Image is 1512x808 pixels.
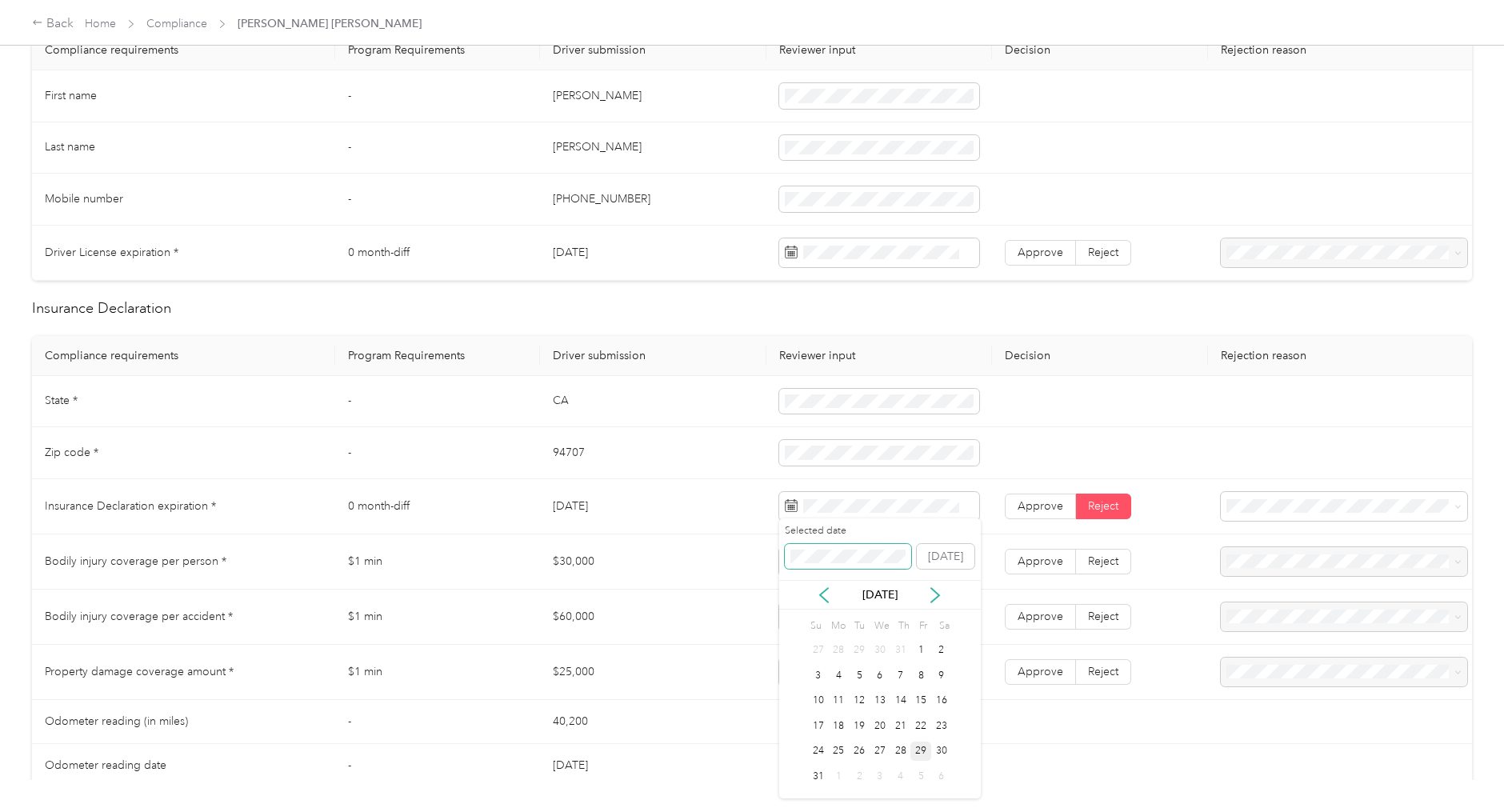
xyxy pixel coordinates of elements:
h2: Insurance Declaration [32,298,1472,319]
span: Driver License expiration * [45,246,178,259]
div: 1 [910,641,931,661]
th: Reviewer input [766,336,992,376]
div: 15 [910,691,931,711]
div: 23 [931,716,952,736]
span: Reject [1088,610,1118,623]
span: Mobile number [45,192,123,206]
span: Reject [1088,554,1118,568]
div: 3 [808,666,829,686]
div: 28 [829,641,850,661]
span: Insurance Declaration expiration * [45,499,216,513]
div: 19 [849,716,870,736]
div: 30 [931,742,952,762]
span: Bodily injury coverage per accident * [45,610,233,623]
iframe: Everlance-gr Chat Button Frame [1422,718,1512,808]
td: - [335,700,541,744]
div: 2 [931,641,952,661]
div: 2 [849,766,870,786]
div: We [872,615,890,638]
td: Driver License expiration * [32,226,335,281]
td: - [335,744,541,788]
td: Odometer reading date [32,744,335,788]
div: 9 [931,666,952,686]
th: Compliance requirements [32,336,335,376]
div: 3 [870,766,890,786]
div: 27 [808,641,829,661]
div: 29 [910,742,931,762]
th: Compliance requirements [32,30,335,70]
div: 13 [870,691,890,711]
th: Program Requirements [335,30,541,70]
span: Odometer reading (in miles) [45,714,188,728]
span: Approve [1018,499,1063,513]
td: $25,000 [540,645,766,700]
span: Approve [1018,665,1063,678]
span: Reject [1088,246,1118,259]
div: Tu [851,615,866,638]
div: 28 [890,742,911,762]
td: [PHONE_NUMBER] [540,174,766,226]
span: Approve [1018,554,1063,568]
td: - [335,427,541,479]
td: - [335,70,541,122]
div: Th [895,615,910,638]
th: Decision [992,336,1208,376]
span: Odometer reading date [45,758,166,772]
td: - [335,122,541,174]
span: Bodily injury coverage per person * [45,554,226,568]
td: [PERSON_NAME] [540,70,766,122]
span: Reject [1088,499,1118,513]
div: 8 [910,666,931,686]
td: [DATE] [540,226,766,281]
button: [DATE] [917,544,974,570]
span: Zip code * [45,446,98,459]
div: 6 [931,766,952,786]
div: 4 [890,766,911,786]
th: Program Requirements [335,336,541,376]
a: Home [85,17,116,30]
div: Mo [829,615,846,638]
div: 31 [890,641,911,661]
div: 29 [849,641,870,661]
div: 18 [829,716,850,736]
td: - [335,174,541,226]
span: Reject [1088,665,1118,678]
th: Decision [992,30,1208,70]
div: 1 [829,766,850,786]
div: 25 [829,742,850,762]
td: 0 month-diff [335,226,541,281]
th: Reviewer input [766,30,992,70]
div: 7 [890,666,911,686]
div: 31 [808,766,829,786]
td: $1 min [335,590,541,645]
td: First name [32,70,335,122]
td: [PERSON_NAME] [540,122,766,174]
td: $1 min [335,645,541,700]
td: 40,200 [540,700,766,744]
span: Approve [1018,610,1063,623]
th: Rejection reason [1208,336,1480,376]
p: [DATE] [846,586,914,603]
div: 17 [808,716,829,736]
div: 10 [808,691,829,711]
label: Selected date [785,524,911,538]
td: State * [32,376,335,428]
div: 5 [910,766,931,786]
div: 12 [849,691,870,711]
div: Fr [916,615,931,638]
th: Driver submission [540,30,766,70]
div: 26 [849,742,870,762]
td: [DATE] [540,479,766,534]
div: 4 [829,666,850,686]
span: Last name [45,140,95,154]
div: 20 [870,716,890,736]
td: 94707 [540,427,766,479]
td: Bodily injury coverage per person * [32,534,335,590]
span: Approve [1018,246,1063,259]
td: [DATE] [540,744,766,788]
div: Back [32,14,74,34]
td: Bodily injury coverage per accident * [32,590,335,645]
td: Last name [32,122,335,174]
span: State * [45,394,78,407]
td: Zip code * [32,427,335,479]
